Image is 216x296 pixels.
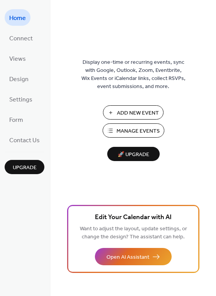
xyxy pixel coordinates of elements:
[5,111,28,128] a: Form
[9,33,33,45] span: Connect
[95,212,172,223] span: Edit Your Calendar with AI
[5,131,44,148] a: Contact Us
[103,105,164,120] button: Add New Event
[9,73,29,85] span: Design
[9,114,23,126] span: Form
[117,109,159,117] span: Add New Event
[9,94,32,106] span: Settings
[13,164,37,172] span: Upgrade
[80,224,187,242] span: Want to adjust the layout, update settings, or change the design? The assistant can help.
[5,9,30,26] a: Home
[116,127,160,135] span: Manage Events
[9,135,40,146] span: Contact Us
[5,30,37,46] a: Connect
[95,248,172,265] button: Open AI Assistant
[103,123,164,138] button: Manage Events
[5,50,30,67] a: Views
[5,160,44,174] button: Upgrade
[5,91,37,107] a: Settings
[106,253,149,261] span: Open AI Assistant
[81,58,186,91] span: Display one-time or recurring events, sync with Google, Outlook, Zoom, Eventbrite, Wix Events or ...
[5,70,33,87] a: Design
[9,12,26,24] span: Home
[9,53,26,65] span: Views
[107,147,160,161] button: 🚀 Upgrade
[112,150,155,160] span: 🚀 Upgrade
